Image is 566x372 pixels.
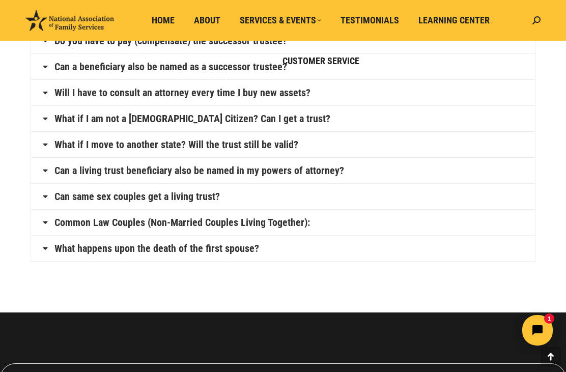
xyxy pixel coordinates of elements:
[187,11,228,30] a: About
[275,51,366,71] a: Customer Service
[54,217,310,227] a: Common Law Couples (Non-Married Couples Living Together):
[54,88,310,98] a: Will I have to consult an attorney every time I buy new assets?
[341,15,399,26] span: Testimonials
[54,139,298,150] a: What if I move to another state? Will the trust still be valid?
[54,36,287,46] a: Do you have to pay (compensate) the successor trustee?
[54,62,287,72] a: Can a beneficiary also be named as a successor trustee?
[411,11,497,30] a: Learning Center
[145,11,182,30] a: Home
[54,165,344,176] a: Can a living trust beneficiary also be named in my powers of attorney?
[152,15,175,26] span: Home
[418,15,490,26] span: Learning Center
[54,113,330,124] a: What if I am not a [DEMOGRAPHIC_DATA] Citizen? Can I get a trust?
[54,191,220,202] a: Can same sex couples get a living trust?
[240,15,321,26] span: Services & Events
[282,55,359,67] span: Customer Service
[386,306,561,354] iframe: Tidio Chat
[54,243,259,253] a: What happens upon the death of the first spouse?
[25,10,114,31] img: National Association of Family Services
[194,15,220,26] span: About
[333,11,406,30] a: Testimonials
